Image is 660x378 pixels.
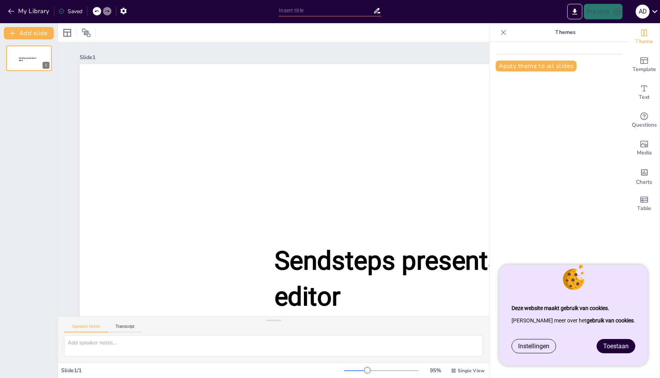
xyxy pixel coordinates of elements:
[82,28,91,37] span: Position
[64,324,108,332] button: Speaker Notes
[43,62,49,69] div: 1
[629,107,660,134] div: Get real-time input from your audience
[279,5,373,16] input: Insert title
[275,246,546,312] span: Sendsteps presentation editor
[584,4,622,19] button: Present
[510,23,621,42] p: Themes
[636,4,650,19] button: a d
[637,204,651,213] span: Table
[512,339,556,353] a: Instellingen
[458,368,484,374] span: Single View
[633,65,656,74] span: Template
[19,57,36,61] span: Sendsteps presentation editor
[637,149,652,157] span: Media
[629,134,660,162] div: Add images, graphics, shapes or video
[4,27,54,39] button: Add slide
[426,367,445,374] div: 95 %
[635,37,653,46] span: Theme
[587,317,634,324] a: gebruik van cookies
[629,190,660,218] div: Add a table
[629,51,660,79] div: Add ready made slides
[636,178,652,186] span: Charts
[629,162,660,190] div: Add charts and graphs
[518,342,549,350] span: Instellingen
[108,324,142,332] button: Transcript
[6,46,52,71] div: 1
[632,121,657,129] span: Questions
[61,27,73,39] div: Layout
[629,23,660,51] div: Change the overall theme
[58,8,82,15] div: Saved
[567,4,582,19] button: Export to PowerPoint
[597,339,635,353] a: Toestaan
[639,93,650,102] span: Text
[61,367,344,374] div: Slide 1 / 1
[603,342,629,350] span: Toestaan
[636,5,650,19] div: a d
[496,61,576,71] button: Apply theme to all slides
[629,79,660,107] div: Add text boxes
[6,5,53,17] button: My Library
[512,305,609,311] strong: Deze website maakt gebruik van cookies.
[512,314,635,327] p: [PERSON_NAME] meer over het .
